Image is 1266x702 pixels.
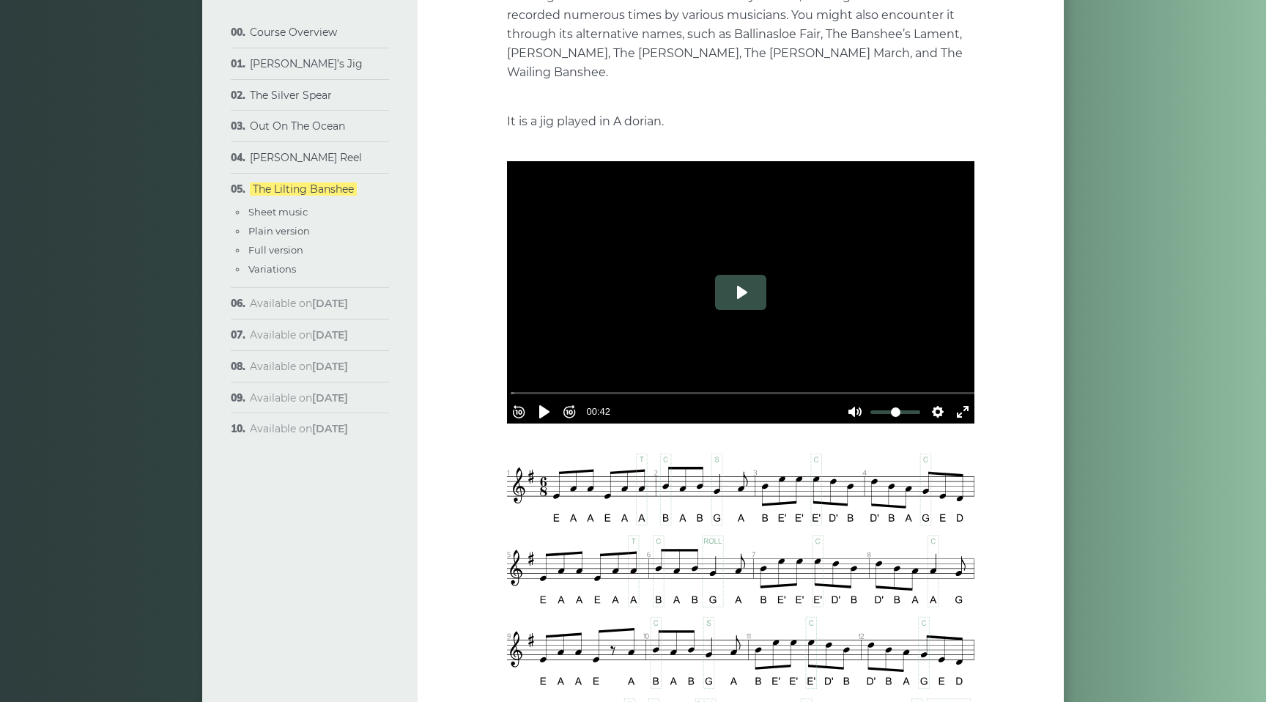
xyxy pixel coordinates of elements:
[507,112,974,131] p: It is a jig played in A dorian.
[248,263,296,275] a: Variations
[250,297,348,310] span: Available on
[312,422,348,435] strong: [DATE]
[250,26,337,39] a: Course Overview
[248,244,303,256] a: Full version
[312,391,348,404] strong: [DATE]
[250,119,345,133] a: Out On The Ocean
[312,328,348,341] strong: [DATE]
[250,328,348,341] span: Available on
[250,89,332,102] a: The Silver Spear
[250,360,348,373] span: Available on
[312,360,348,373] strong: [DATE]
[248,225,310,237] a: Plain version
[250,422,348,435] span: Available on
[250,391,348,404] span: Available on
[250,182,357,196] a: The Lilting Banshee
[250,57,363,70] a: [PERSON_NAME]’s Jig
[250,151,362,164] a: [PERSON_NAME] Reel
[312,297,348,310] strong: [DATE]
[248,206,308,218] a: Sheet music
